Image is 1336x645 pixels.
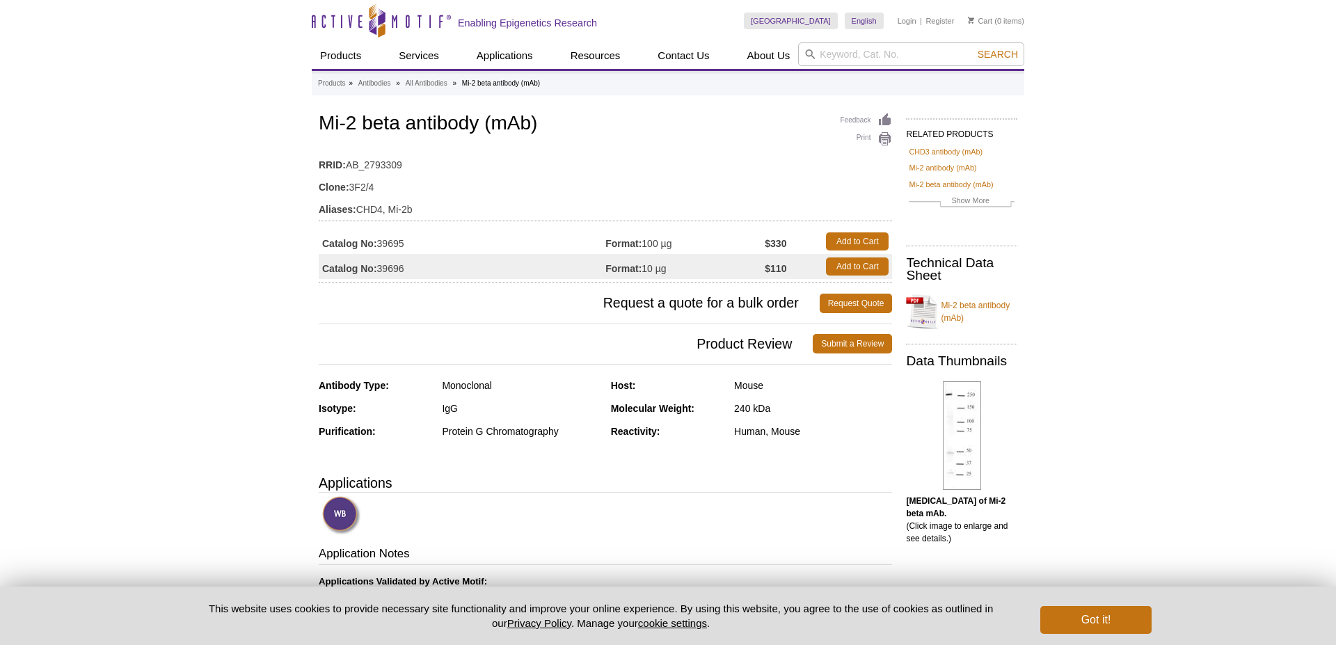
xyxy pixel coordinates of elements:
[319,181,349,193] strong: Clone:
[605,229,765,254] td: 100 µg
[605,254,765,279] td: 10 µg
[845,13,884,29] a: English
[925,16,954,26] a: Register
[442,425,600,438] div: Protein G Chromatography
[906,355,1017,367] h2: Data Thumbnails
[319,159,346,171] strong: RRID:
[840,132,892,147] a: Print
[452,79,456,87] li: »
[943,381,981,490] img: Mi-2 beta antibody (mAb) tested by Western blot.
[468,42,541,69] a: Applications
[349,79,353,87] li: »
[462,79,540,87] li: Mi-2 beta antibody (mAb)
[920,13,922,29] li: |
[442,402,600,415] div: IgG
[507,617,571,629] a: Privacy Policy
[319,334,813,353] span: Product Review
[909,161,976,174] a: Mi-2 antibody (mAb)
[739,42,799,69] a: About Us
[562,42,629,69] a: Resources
[322,496,360,534] img: Western Blot Validated
[319,173,892,195] td: 3F2/4
[611,426,660,437] strong: Reactivity:
[396,79,400,87] li: »
[442,379,600,392] div: Monoclonal
[611,380,636,391] strong: Host:
[649,42,717,69] a: Contact Us
[734,402,892,415] div: 240 kDa
[358,77,391,90] a: Antibodies
[318,77,345,90] a: Products
[813,334,892,353] a: Submit a Review
[319,229,605,254] td: 39695
[319,113,892,136] h1: Mi-2 beta antibody (mAb)
[319,576,487,587] b: Applications Validated by Active Motif:
[322,262,377,275] strong: Catalog No:
[319,575,892,638] p: 1 - 2 µg/ml dilution This antibody is also available as an AbFlex engineered recombinant antibody...
[319,150,892,173] td: AB_2793309
[765,262,786,275] strong: $110
[906,291,1017,333] a: Mi-2 beta antibody (mAb)
[798,42,1024,66] input: Keyword, Cat. No.
[968,13,1024,29] li: (0 items)
[319,472,892,493] h3: Applications
[611,403,694,414] strong: Molecular Weight:
[909,145,983,158] a: CHD3 antibody (mAb)
[906,257,1017,282] h2: Technical Data Sheet
[322,237,377,250] strong: Catalog No:
[319,294,820,313] span: Request a quote for a bulk order
[898,16,916,26] a: Login
[638,617,707,629] button: cookie settings
[978,49,1018,60] span: Search
[909,194,1015,210] a: Show More
[406,77,447,90] a: All Antibodies
[734,379,892,392] div: Mouse
[906,496,1005,518] b: [MEDICAL_DATA] of Mi-2 beta mAb.
[319,203,356,216] strong: Aliases:
[319,380,389,391] strong: Antibody Type:
[319,403,356,414] strong: Isotype:
[312,42,369,69] a: Products
[734,425,892,438] div: Human, Mouse
[906,118,1017,143] h2: RELATED PRODUCTS
[319,546,892,565] h3: Application Notes
[458,17,597,29] h2: Enabling Epigenetics Research
[1040,606,1152,634] button: Got it!
[184,601,1017,630] p: This website uses cookies to provide necessary site functionality and improve your online experie...
[840,113,892,128] a: Feedback
[605,237,642,250] strong: Format:
[390,42,447,69] a: Services
[826,257,889,276] a: Add to Cart
[968,16,992,26] a: Cart
[605,262,642,275] strong: Format:
[820,294,893,313] a: Request Quote
[319,254,605,279] td: 39696
[826,232,889,250] a: Add to Cart
[319,426,376,437] strong: Purification:
[973,48,1022,61] button: Search
[909,178,993,191] a: Mi-2 beta antibody (mAb)
[906,495,1017,545] p: (Click image to enlarge and see details.)
[744,13,838,29] a: [GEOGRAPHIC_DATA]
[319,195,892,217] td: CHD4, Mi-2b
[968,17,974,24] img: Your Cart
[765,237,786,250] strong: $330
